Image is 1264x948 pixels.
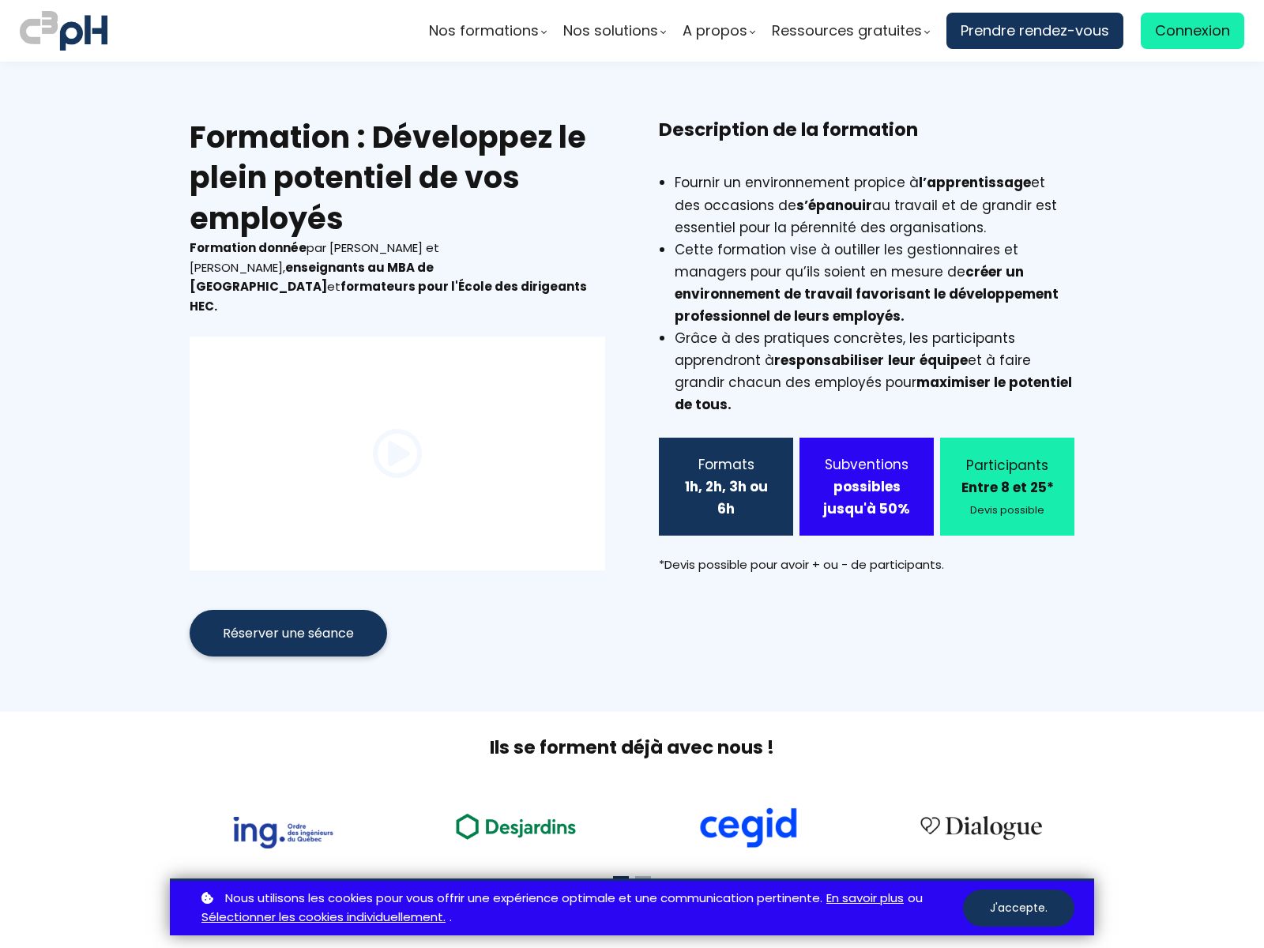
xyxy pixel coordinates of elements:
[774,351,884,370] strong: responsabiliser
[772,19,922,43] span: Ressources gratuites
[675,262,1059,325] strong: créer un environnement de travail favorisant le développement professionnel de leurs employés.
[910,806,1052,848] img: 4cbfeea6ce3138713587aabb8dcf64fe.png
[675,327,1074,416] li: Grâce à des pratiques concrètes, les participants apprendront à et à faire grandir chacun des emp...
[190,239,307,256] b: Formation donnée
[963,890,1074,927] button: J'accepte.
[946,13,1123,49] a: Prendre rendez-vous
[1141,13,1244,49] a: Connexion
[225,889,822,908] span: Nous utilisons les cookies pour vous offrir une expérience optimale et une communication pertinente.
[201,908,446,927] a: Sélectionner les cookies individuellement.
[961,478,1054,497] b: Entre 8 et 25*
[819,453,914,476] div: Subventions
[170,735,1094,760] h2: Ils se forment déjà avec nous !
[683,19,747,43] span: A propos
[796,196,872,215] strong: s’épanouir
[1155,19,1230,43] span: Connexion
[675,373,1072,414] strong: maximiser le potentiel de tous.
[675,171,1074,238] li: Fournir un environnement propice à et des occasions de au travail et de grandir est essentiel pou...
[232,817,333,848] img: 73f878ca33ad2a469052bbe3fa4fd140.png
[223,623,354,643] span: Réserver une séance
[920,351,968,370] strong: équipe
[659,555,1074,575] div: *Devis possible pour avoir + ou - de participants.
[429,19,539,43] span: Nos formations
[563,19,658,43] span: Nos solutions
[960,454,1055,476] div: Participants
[919,173,1031,192] strong: l’apprentissage
[659,117,1074,167] h3: Description de la formation
[20,8,107,54] img: logo C3PH
[190,610,387,656] button: Réserver une séance
[826,889,904,908] a: En savoir plus
[445,804,587,848] img: ea49a208ccc4d6e7deb170dc1c457f3b.png
[679,453,773,476] div: Formats
[190,278,587,314] b: formateurs pour l'École des dirigeants HEC.
[823,477,910,518] strong: possibles jusqu'à 50%
[190,259,434,295] b: enseignants au MBA de [GEOGRAPHIC_DATA]
[960,502,1055,519] div: Devis possible
[685,477,768,518] b: 1h, 2h, 3h ou 6h
[888,351,916,370] strong: leur
[190,239,605,317] div: par [PERSON_NAME] et [PERSON_NAME], et
[190,117,605,239] h2: Formation : Développez le plein potentiel de vos employés
[197,889,963,928] p: ou .
[961,19,1109,43] span: Prendre rendez-vous
[698,807,799,848] img: cdf238afa6e766054af0b3fe9d0794df.png
[675,239,1074,327] li: Cette formation vise à outiller les gestionnaires et managers pour qu’ils soient en mesure de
